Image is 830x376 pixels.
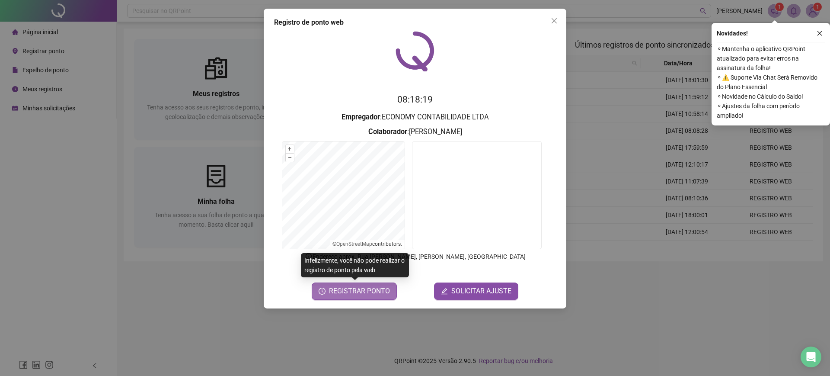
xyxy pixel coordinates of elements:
[274,17,556,28] div: Registro de ponto web
[286,145,294,153] button: +
[717,44,825,73] span: ⚬ Mantenha o aplicativo QRPoint atualizado para evitar erros na assinatura da folha!
[286,154,294,162] button: –
[301,253,409,277] div: Infelizmente, você não pode realizar o registro de ponto pela web
[434,283,518,300] button: editSOLICITAR AJUSTE
[817,30,823,36] span: close
[396,31,434,71] img: QRPoint
[547,14,561,28] button: Close
[717,73,825,92] span: ⚬ ⚠️ Suporte Via Chat Será Removido do Plano Essencial
[305,252,313,260] span: info-circle
[274,126,556,138] h3: : [PERSON_NAME]
[336,241,372,247] a: OpenStreetMap
[329,286,390,296] span: REGISTRAR PONTO
[397,94,433,105] time: 08:18:19
[368,128,407,136] strong: Colaborador
[312,283,397,300] button: REGISTRAR PONTO
[451,286,511,296] span: SOLICITAR AJUSTE
[551,17,558,24] span: close
[332,241,402,247] li: © contributors.
[274,112,556,123] h3: : ECONOMY CONTABILIDADE LTDA
[274,252,556,261] p: Endereço aprox. : Rua [PERSON_NAME], [PERSON_NAME], [GEOGRAPHIC_DATA]
[717,101,825,120] span: ⚬ Ajustes da folha com período ampliado!
[801,347,821,367] div: Open Intercom Messenger
[441,288,448,295] span: edit
[342,113,380,121] strong: Empregador
[319,288,326,295] span: clock-circle
[717,92,825,101] span: ⚬ Novidade no Cálculo do Saldo!
[717,29,748,38] span: Novidades !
